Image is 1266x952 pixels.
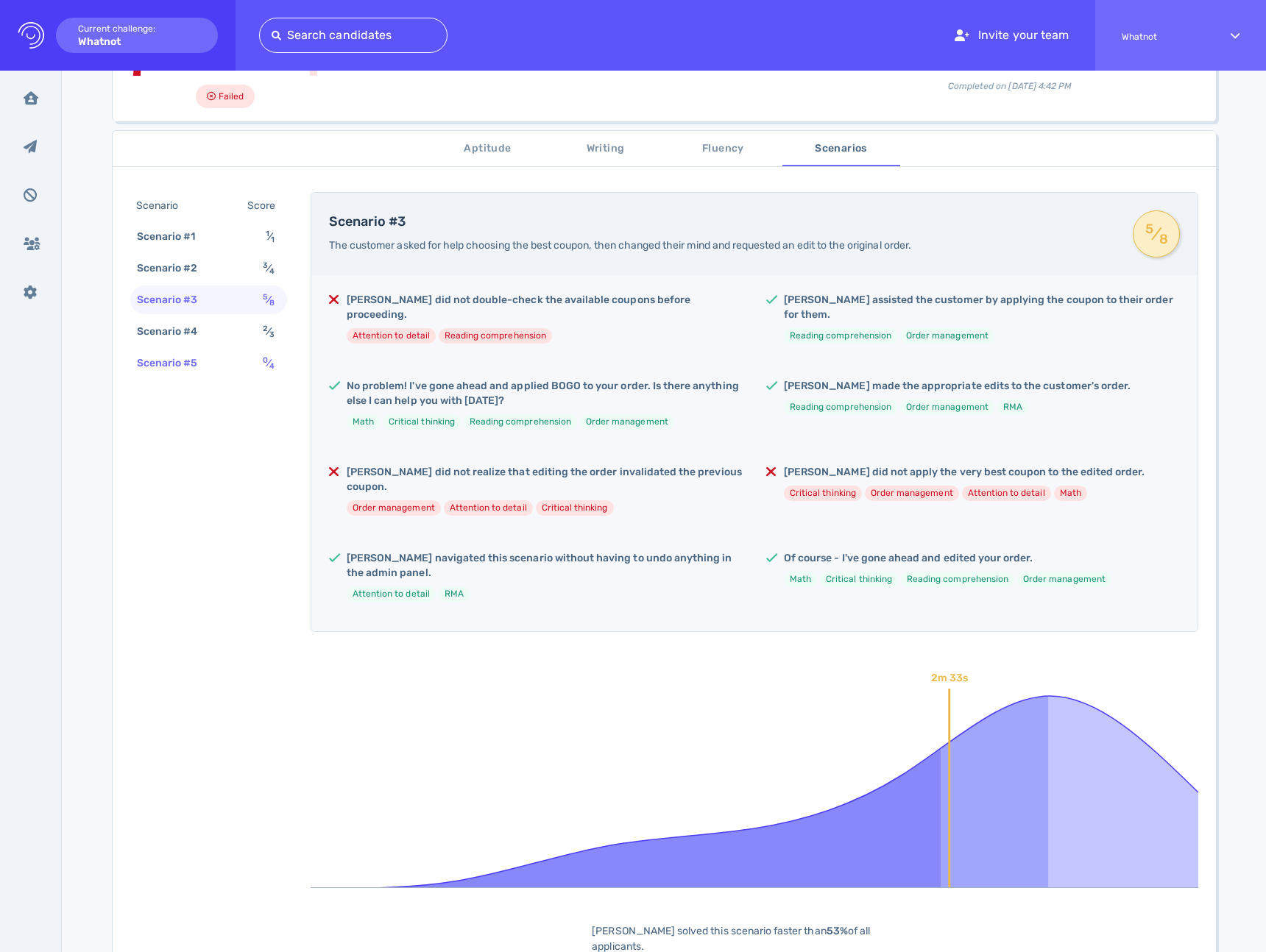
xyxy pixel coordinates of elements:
[464,414,577,430] li: Reading comprehension
[347,328,436,344] li: Attention to detail
[269,298,275,308] sub: 8
[784,379,1131,394] h5: [PERSON_NAME] made the appropriate edits to the customer's order.
[1122,32,1204,42] span: Whatnot
[931,672,968,684] text: 2m 33s
[784,328,897,344] li: Reading comprehension
[536,500,614,516] li: Critical thinking
[347,293,743,322] h5: [PERSON_NAME] did not double-check the available coupons before proceeding.
[269,361,275,371] sub: 4
[329,239,911,252] span: The customer asked for help choosing the best coupon, then changed their mind and requested an ed...
[266,229,269,238] sup: 1
[865,486,959,501] li: Order management
[263,355,268,365] sup: 0
[791,140,891,158] span: Scenarios
[271,235,275,244] sub: 1
[269,330,275,339] sub: 3
[134,289,216,310] div: Scenario #3
[269,266,275,276] sub: 4
[784,399,897,415] li: Reading comprehension
[820,572,898,587] li: Critical thinking
[900,328,994,344] li: Order management
[821,68,1198,93] div: Completed on [DATE] 4:42 PM
[1158,238,1169,241] sub: 8
[134,352,216,374] div: Scenario #5
[263,260,268,270] sup: 3
[439,586,470,602] li: RMA
[1144,221,1169,247] span: ⁄
[329,214,1115,230] h4: Scenario #3
[134,226,213,247] div: Scenario #1
[784,293,1180,322] h5: [PERSON_NAME] assisted the customer by applying the coupon to their order for them.
[784,572,817,587] li: Math
[438,140,538,158] span: Aptitude
[900,399,994,415] li: Order management
[580,414,674,430] li: Order management
[901,572,1014,587] li: Reading comprehension
[784,486,862,501] li: Critical thinking
[347,586,436,602] li: Attention to detail
[263,324,268,333] sup: 2
[784,465,1145,480] h5: [PERSON_NAME] did not apply the very best coupon to the edited order.
[347,379,743,408] h5: No problem! I've gone ahead and applied BOGO to your order. Is there anything else I can help you...
[263,357,275,369] span: ⁄
[673,140,774,158] span: Fluency
[383,414,461,430] li: Critical thinking
[133,195,196,216] div: Scenario
[1017,572,1111,587] li: Order management
[219,88,244,105] span: Failed
[263,294,275,306] span: ⁄
[347,414,380,430] li: Math
[347,465,743,494] h5: [PERSON_NAME] did not realize that editing the order invalidated the previous coupon.
[263,292,268,302] sup: 5
[347,551,743,580] h5: [PERSON_NAME] navigated this scenario without having to undo anything in the admin panel.
[134,321,216,342] div: Scenario #4
[263,262,275,274] span: ⁄
[784,551,1111,566] h5: Of course - I've gone ahead and edited your order.
[1144,227,1155,230] sup: 5
[134,257,216,279] div: Scenario #2
[1054,486,1087,501] li: Math
[444,500,533,516] li: Attention to detail
[962,486,1051,501] li: Attention to detail
[266,230,275,243] span: ⁄
[347,500,441,516] li: Order management
[997,399,1028,415] li: RMA
[263,325,275,338] span: ⁄
[827,925,848,937] b: 53%
[556,140,656,158] span: Writing
[244,195,284,216] div: Score
[439,328,552,344] li: Reading comprehension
